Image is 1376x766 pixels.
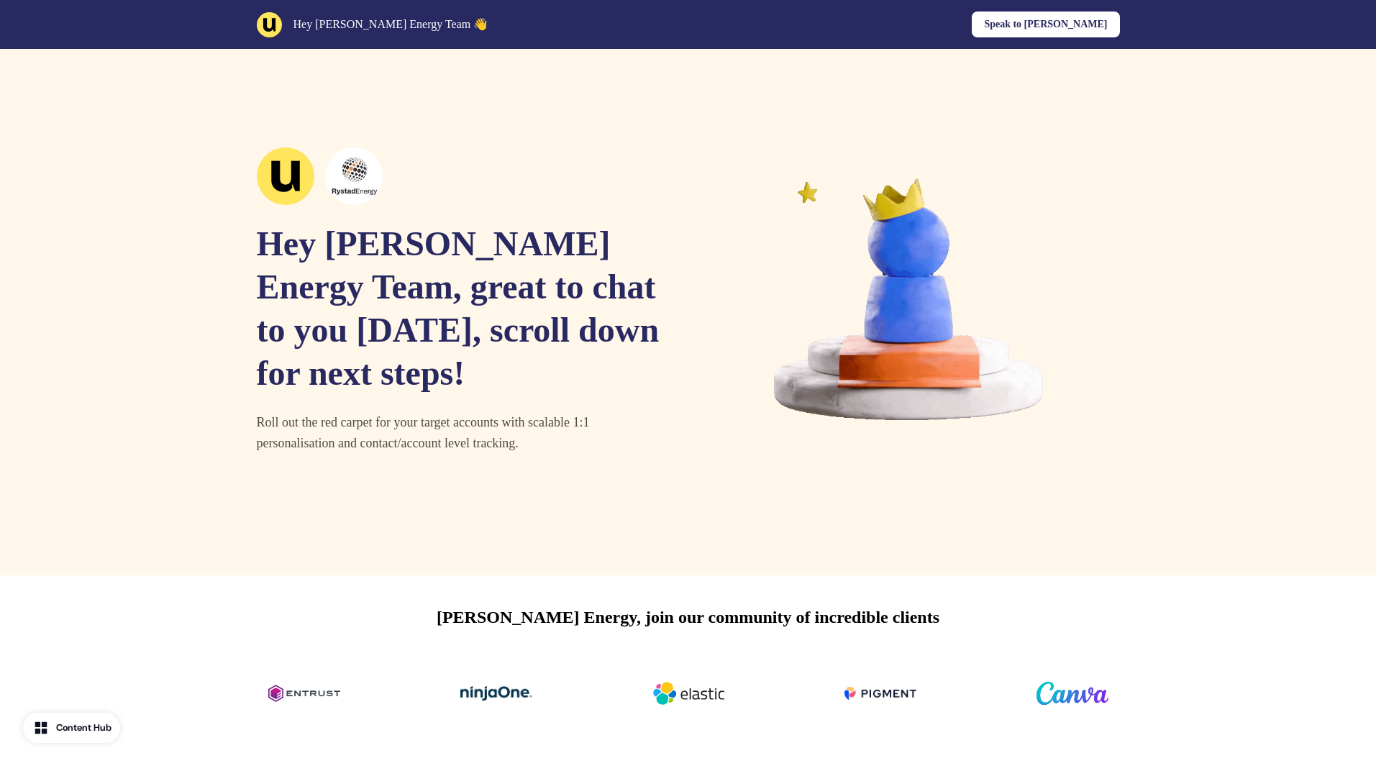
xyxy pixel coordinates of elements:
div: Content Hub [56,721,111,735]
p: Hey [PERSON_NAME] Energy Team 👋 [293,16,488,33]
a: Speak to [PERSON_NAME] [972,12,1119,37]
button: Content Hub [23,713,120,743]
p: [PERSON_NAME] Energy, join our community of incredible clients [437,604,939,630]
span: Hey [PERSON_NAME] Energy Team, great to chat to you [DATE], scroll down for next steps! [257,224,660,392]
span: Roll out the red carpet for your target accounts with scalable 1:1 personalisation and contact/ac... [257,415,590,450]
